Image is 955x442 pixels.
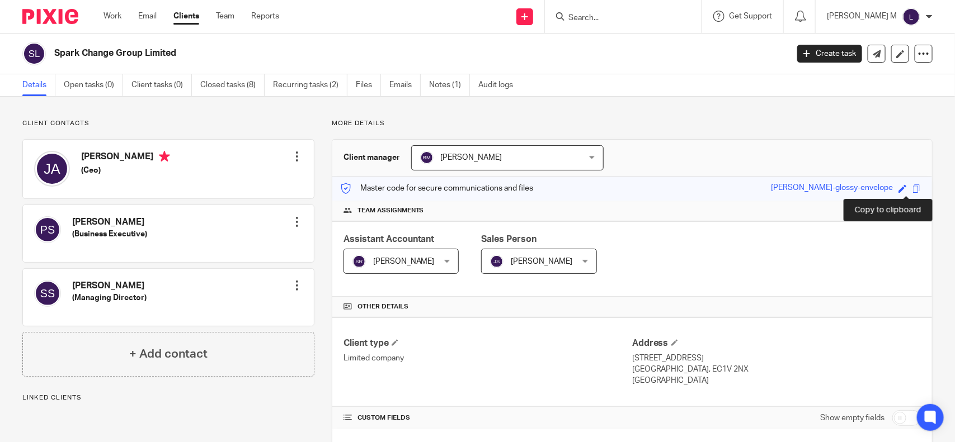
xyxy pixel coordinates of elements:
[72,229,147,240] h5: (Business Executive)
[344,414,632,422] h4: CUSTOM FIELDS
[344,353,632,364] p: Limited company
[104,11,121,22] a: Work
[173,11,199,22] a: Clients
[797,45,862,63] a: Create task
[34,151,70,187] img: svg%3E
[344,338,632,349] h4: Client type
[22,393,314,402] p: Linked clients
[22,74,55,96] a: Details
[344,152,400,163] h3: Client manager
[567,13,668,23] input: Search
[129,345,208,363] h4: + Add contact
[344,235,435,244] span: Assistant Accountant
[481,235,537,244] span: Sales Person
[389,74,421,96] a: Emails
[729,12,772,20] span: Get Support
[54,47,635,59] h2: Spark Change Group Limited
[429,74,470,96] a: Notes (1)
[81,165,170,176] h5: (Ceo)
[352,255,366,268] img: svg%3E
[72,292,147,303] h5: (Managing Director)
[251,11,279,22] a: Reports
[138,11,157,22] a: Email
[441,154,502,161] span: [PERSON_NAME]
[357,206,424,215] span: Team assignments
[22,42,46,65] img: svg%3E
[22,9,78,24] img: Pixie
[34,216,61,243] img: svg%3E
[216,11,234,22] a: Team
[902,8,920,26] img: svg%3E
[632,353,921,364] p: [STREET_ADDRESS]
[200,74,265,96] a: Closed tasks (8)
[478,74,521,96] a: Audit logs
[64,74,123,96] a: Open tasks (0)
[273,74,347,96] a: Recurring tasks (2)
[159,151,170,162] i: Primary
[131,74,192,96] a: Client tasks (0)
[827,11,897,22] p: [PERSON_NAME] M
[490,255,504,268] img: svg%3E
[373,258,435,265] span: [PERSON_NAME]
[34,280,61,307] img: svg%3E
[357,302,408,311] span: Other details
[332,119,933,128] p: More details
[356,74,381,96] a: Files
[81,151,170,165] h4: [PERSON_NAME]
[820,412,885,424] label: Show empty fields
[420,151,434,164] img: svg%3E
[632,364,921,375] p: [GEOGRAPHIC_DATA], EC1V 2NX
[511,258,572,265] span: [PERSON_NAME]
[632,338,921,349] h4: Address
[632,375,921,386] p: [GEOGRAPHIC_DATA]
[72,280,147,292] h4: [PERSON_NAME]
[771,182,893,195] div: [PERSON_NAME]-glossy-envelope
[72,216,147,228] h4: [PERSON_NAME]
[22,119,314,128] p: Client contacts
[341,183,534,194] p: Master code for secure communications and files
